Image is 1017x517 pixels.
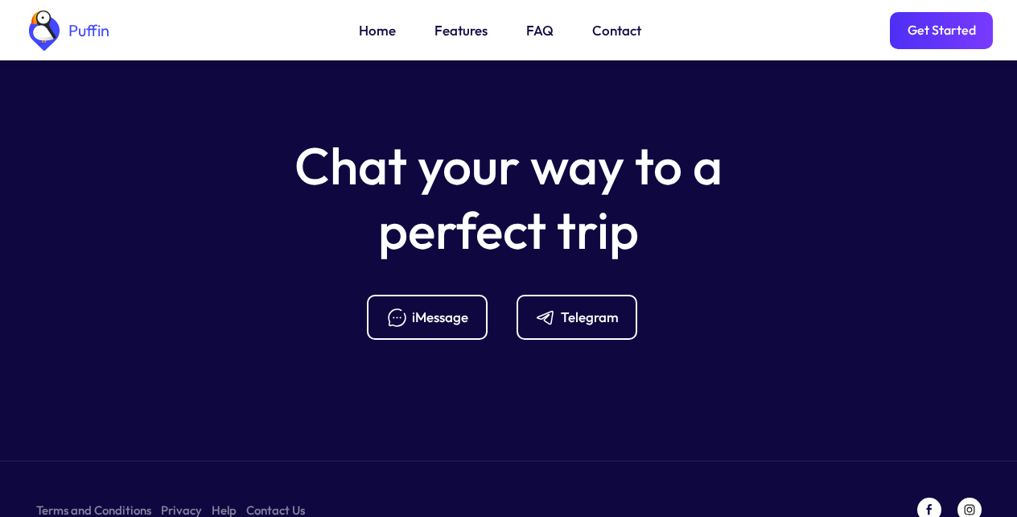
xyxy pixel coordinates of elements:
[64,23,109,39] div: Puffin
[267,134,750,263] h5: Chat your way to a perfect trip
[24,10,109,51] a: home
[359,20,396,41] a: Home
[434,20,488,41] a: Features
[412,308,468,326] div: iMessage
[517,295,650,340] a: Telegram
[526,20,554,41] a: FAQ
[367,295,500,340] a: iMessage
[592,20,641,41] a: Contact
[561,308,619,326] div: Telegram
[890,12,993,49] a: Get Started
